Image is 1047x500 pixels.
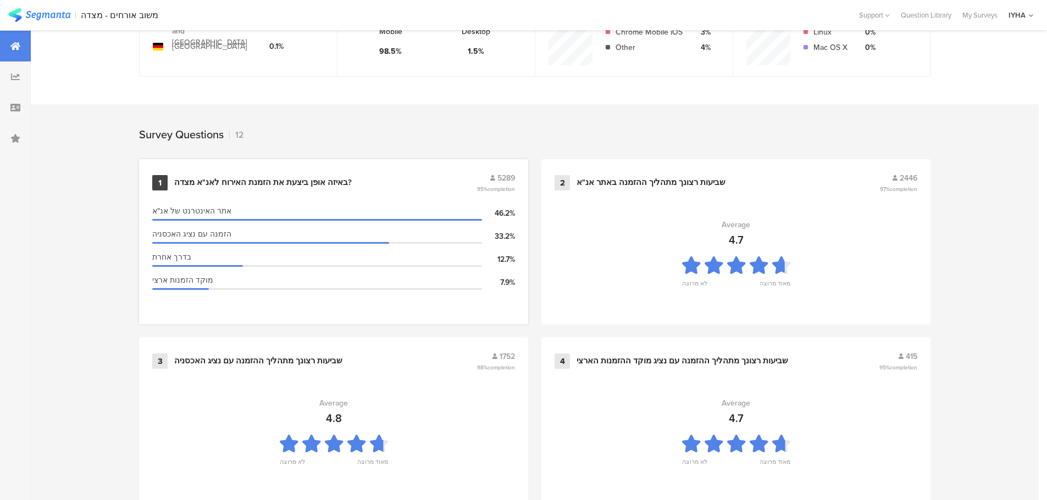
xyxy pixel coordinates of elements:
div: 2 [555,175,570,190]
span: completion [488,363,515,372]
img: segmanta logo [8,8,70,22]
div: Desktop [462,26,490,37]
div: 1.5% [468,46,484,57]
span: 98% [477,363,515,372]
span: אתר האינטרנט של אנ"א [152,205,231,217]
div: Chrome Mobile iOS [616,26,683,38]
a: My Surveys [957,10,1003,20]
div: 1 [152,175,168,190]
div: שביעות רצונך מתהליך ההזמנה עם נציג מוקד ההזמנות הארצי [577,356,788,367]
span: 2446 [900,172,917,184]
div: 7.9% [482,277,515,288]
div: מאוד מרוצה [760,457,790,473]
div: משוב אורחים - מצדה [81,10,158,20]
div: שביעות רצונך מתהליך ההזמנה באתר אנ"א [577,177,725,188]
div: 4% [691,42,711,53]
span: 5289 [497,172,515,184]
div: לא מרוצה [682,279,707,294]
div: Survey Questions [139,126,224,143]
div: 98.5% [379,46,402,57]
div: Mobile [379,26,402,37]
div: באיזה אופן ביצעת את הזמנת האירוח לאנ"א מצדה? [174,177,352,188]
div: Linux [813,26,847,38]
div: 4.7 [729,232,744,248]
div: מאוד מרוצה [357,457,388,473]
div: Average [722,219,750,231]
div: | [75,9,76,21]
div: Average [319,397,348,409]
div: 33.2% [482,231,515,242]
span: מוקד הזמנות ארצי [152,274,213,286]
div: 4.8 [326,410,342,426]
div: 3% [691,26,711,38]
div: [GEOGRAPHIC_DATA] [172,41,247,52]
span: 415 [906,351,917,362]
span: 97% [880,185,917,193]
div: 12.7% [482,254,515,265]
div: 0% [856,26,876,38]
span: completion [488,185,515,193]
span: 95% [477,185,515,193]
a: Question Library [895,10,957,20]
div: 4.7 [729,410,744,426]
div: 0.1% [263,41,284,52]
div: 3 [152,353,168,369]
div: Average [722,397,750,409]
div: 0% [856,42,876,53]
span: בדרך אחרת [152,251,191,263]
span: completion [890,363,917,372]
div: 46.2% [482,207,515,219]
div: Other [616,42,683,53]
span: 1752 [500,351,515,362]
div: 12 [229,128,243,141]
div: שביעות רצונך מתהליך ההזמנה עם נציג האכסניה [174,356,342,367]
span: 95% [879,363,917,372]
span: הזמנה עם נציג האכסניה [152,228,231,240]
div: 4 [555,353,570,369]
div: IYHA [1009,10,1026,20]
div: לא מרוצה [280,457,305,473]
div: מאוד מרוצה [760,279,790,294]
span: completion [890,185,917,193]
div: לא מרוצה [682,457,707,473]
div: Support [859,7,890,24]
div: Mac OS X [813,42,847,53]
